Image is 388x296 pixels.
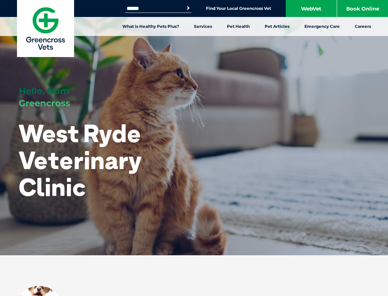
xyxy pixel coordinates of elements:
[187,17,219,36] a: Services
[19,120,151,201] h1: West Ryde Veterinary Clinic
[347,17,378,36] a: Careers
[297,17,347,36] a: Emergency Care
[115,17,187,36] a: What is Healthy Pets Plus?
[219,17,257,36] a: Pet Health
[19,86,69,96] span: Hello, from
[257,17,297,36] a: Pet Articles
[19,98,70,109] span: Greencross
[206,6,271,11] a: Find Your Local Greencross Vet
[185,5,192,12] button: Search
